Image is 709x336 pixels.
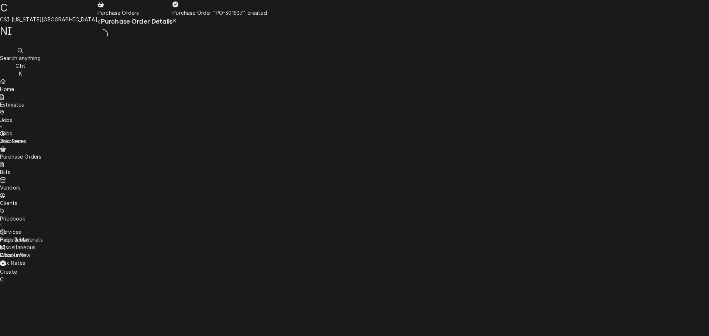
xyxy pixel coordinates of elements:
[101,18,173,25] span: Purchase Order Details
[16,63,25,69] span: Ctrl
[172,9,267,17] div: Purchase Order "PO-301537" created
[97,10,139,16] span: Purchase Orders
[97,18,101,25] button: Navigate back
[19,70,22,77] span: K
[97,28,108,41] span: Loading...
